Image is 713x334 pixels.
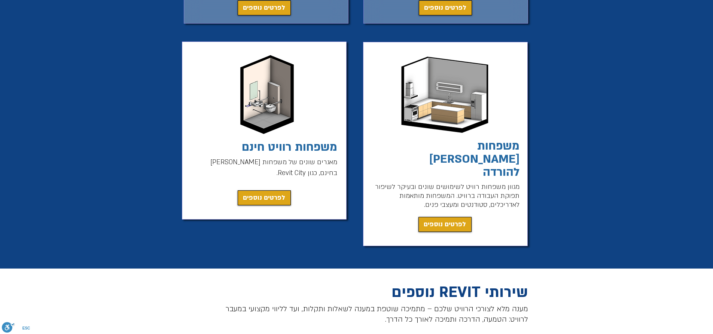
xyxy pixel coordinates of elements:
span: מגוון משפחות רוויט לשימושים שונים ובעיקר לשיפור תפוקת העבודה ברוויט. המשפחות מותאמות לאדריכלים, ס... [375,183,519,209]
a: לפרטים נוספים [419,0,472,15]
span: מענה מלא לצורכי הרוויט שלכם – מתמיכה שוטפת במענה לשאלות ותקלות, ועד לליווי מקצועי במעבר לרוויט: ה... [226,304,528,325]
img: קובץ שירותי נכים רוויט חינם [235,54,299,136]
span: שירותי REVIT נוספים [391,282,528,302]
a: לפרטים נוספים [418,217,472,232]
span: לפרטים נוספים [243,3,285,13]
a: לפרטים נוספים [238,190,291,205]
a: לפרטים נוספים [238,0,291,15]
span: מאגרים שונים של משפחות [PERSON_NAME] בחינם, כגון Revit City. [210,158,337,177]
span: לפרטים נוספים [424,219,466,230]
span: לפרטים נוספים [243,193,285,203]
a: משפחות רוויט חינם [242,139,337,155]
span: לפרטים נוספים [424,3,466,13]
img: משפחות רוויט מטבח להורדה [399,51,491,136]
a: משפחות [PERSON_NAME] להורדה [429,138,519,180]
